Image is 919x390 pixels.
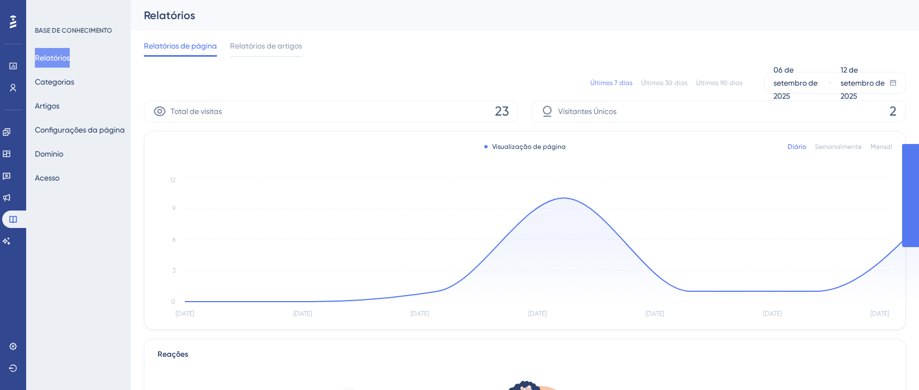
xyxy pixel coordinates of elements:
[870,310,889,317] tspan: [DATE]
[35,125,125,134] font: Configurações da página
[645,310,664,317] tspan: [DATE]
[528,310,547,317] tspan: [DATE]
[641,79,687,87] font: Últimos 30 dias
[763,310,782,317] tspan: [DATE]
[696,79,742,87] font: Últimos 90 dias
[788,143,806,151] font: Diário
[35,48,70,68] button: Relatórios
[815,143,862,151] font: Semanalmente
[230,41,302,50] font: Relatórios de artigos
[172,267,176,274] tspan: 3
[293,310,312,317] tspan: [DATE]
[35,168,59,188] button: Acesso
[35,120,125,140] button: Configurações da página
[35,149,63,158] font: Domínio
[495,104,509,119] font: 23
[144,9,195,22] font: Relatórios
[492,143,566,151] font: Visualização de página
[558,107,616,116] font: Visitantes Únicos
[841,65,885,100] font: 12 de setembro de 2025
[171,298,176,305] tspan: 0
[410,310,429,317] tspan: [DATE]
[158,350,188,359] font: Reações
[171,107,222,116] font: Total de visitas
[773,65,818,100] font: 06 de setembro de 2025
[176,310,194,317] tspan: [DATE]
[590,79,632,87] font: Últimos 7 dias
[170,176,176,184] tspan: 12
[890,104,897,119] font: 2
[35,27,112,34] font: BASE DE CONHECIMENTO
[144,41,217,50] font: Relatórios de página
[35,77,74,86] font: Categorias
[873,347,906,380] iframe: Iniciador do Assistente de IA do UserGuiding
[35,101,59,110] font: Artigos
[172,205,176,212] tspan: 9
[35,96,59,116] button: Artigos
[35,144,63,164] button: Domínio
[35,72,74,92] button: Categorias
[35,173,59,182] font: Acesso
[35,53,70,62] font: Relatórios
[172,236,176,243] tspan: 6
[870,143,892,151] font: Mensal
